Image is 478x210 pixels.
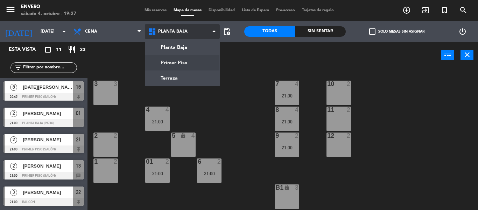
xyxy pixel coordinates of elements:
div: 7 [275,81,276,87]
span: [PERSON_NAME] [23,162,73,170]
div: 4 [295,81,299,87]
div: 2 [347,81,351,87]
div: 2 [347,133,351,139]
i: turned_in_not [440,6,449,14]
div: 2 [114,133,118,139]
i: crop_square [44,46,52,54]
a: Planta Baja [145,40,219,55]
span: Disponibilidad [205,8,238,12]
span: 2 [10,110,17,117]
span: [DATE][PERSON_NAME] [23,83,73,91]
span: [PERSON_NAME] [23,189,73,196]
div: Envero [21,4,76,11]
i: restaurant [68,46,76,54]
span: 13 [76,162,81,170]
div: 2 [166,158,170,165]
div: 1 [94,158,94,165]
span: 2 [10,163,17,170]
i: power_settings_new [458,27,467,36]
div: 21:00 [145,119,170,124]
span: pending_actions [223,27,231,36]
span: check_box_outline_blank [369,28,375,35]
i: close [463,50,471,59]
div: 10 [327,81,328,87]
i: filter_list [14,63,22,72]
div: 2 [94,133,94,139]
div: 3 [114,81,118,87]
span: Planta Baja [158,29,188,34]
span: 3 [10,189,17,196]
input: Filtrar por nombre... [22,64,77,72]
span: Pre-acceso [273,8,298,12]
div: 9 [275,133,276,139]
span: Lista de Espera [238,8,273,12]
span: 22 [76,188,81,196]
div: Esta vista [3,46,50,54]
div: B1 [275,184,276,191]
div: Sin sentar [295,26,346,37]
div: 21:00 [197,171,222,176]
span: 8 [10,84,17,91]
span: Mis reservas [141,8,170,12]
button: power_input [441,50,454,60]
button: close [461,50,473,60]
i: add_circle_outline [402,6,411,14]
i: lock [284,184,290,190]
a: Primer Piso [145,55,219,70]
span: 2 [10,136,17,143]
div: 12 [327,133,328,139]
span: 21 [76,135,81,144]
i: search [459,6,468,14]
span: Cena [85,29,97,34]
div: Todas [244,26,295,37]
span: 01 [76,109,81,117]
span: Tarjetas de regalo [298,8,337,12]
span: [PERSON_NAME] [23,136,73,143]
button: menu [5,4,16,17]
div: 2 [114,158,118,165]
div: 11 [327,107,328,113]
i: arrow_drop_down [60,27,68,36]
span: 16 [76,83,81,91]
div: 4 [166,107,170,113]
div: 2 [295,133,299,139]
span: [PERSON_NAME] [23,110,73,117]
span: 11 [56,46,62,54]
i: exit_to_app [421,6,430,14]
i: menu [5,4,16,15]
label: Solo mesas sin asignar [369,28,424,35]
span: Mapa de mesas [170,8,205,12]
div: 2 [217,158,222,165]
div: 4 [191,133,196,139]
i: power_input [444,50,452,59]
div: 21:00 [275,145,299,150]
a: Terraza [145,70,219,86]
i: lock [180,133,186,138]
div: 21:00 [275,119,299,124]
div: 21:00 [145,171,170,176]
div: 4 [295,107,299,113]
div: 8 [275,107,276,113]
div: 2 [347,107,351,113]
span: 33 [80,46,85,54]
div: 3 [94,81,94,87]
div: 3 [295,184,299,191]
div: 21:00 [275,93,299,98]
div: sábado 4. octubre - 19:27 [21,11,76,18]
